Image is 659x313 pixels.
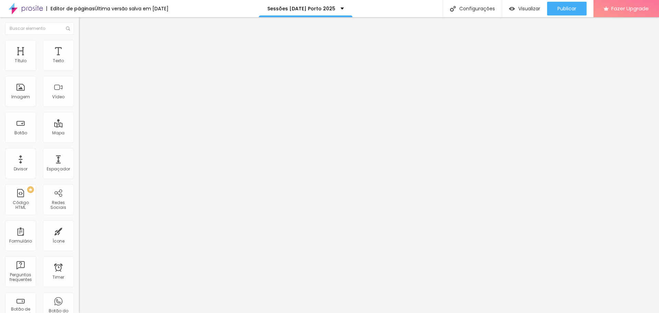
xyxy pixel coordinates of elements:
[14,167,27,171] div: Divisor
[557,6,576,11] span: Publicar
[5,22,74,35] input: Buscar elemento
[502,2,547,15] button: Visualizar
[95,6,169,11] div: Última versão salva em [DATE]
[7,272,34,282] div: Perguntas frequentes
[52,131,65,135] div: Mapa
[611,5,649,11] span: Fazer Upgrade
[66,26,70,31] img: Icone
[53,58,64,63] div: Texto
[46,6,95,11] div: Editor de páginas
[11,94,30,99] div: Imagem
[7,200,34,210] div: Código HTML
[509,6,515,12] img: view-1.svg
[79,17,659,313] iframe: Editor
[518,6,540,11] span: Visualizar
[14,131,27,135] div: Botão
[267,6,335,11] p: Sessões [DATE] Porto 2025
[450,6,456,12] img: Icone
[9,239,32,244] div: Formulário
[53,239,65,244] div: Ícone
[53,275,64,280] div: Timer
[52,94,65,99] div: Vídeo
[45,200,72,210] div: Redes Sociais
[547,2,587,15] button: Publicar
[47,167,70,171] div: Espaçador
[15,58,26,63] div: Título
